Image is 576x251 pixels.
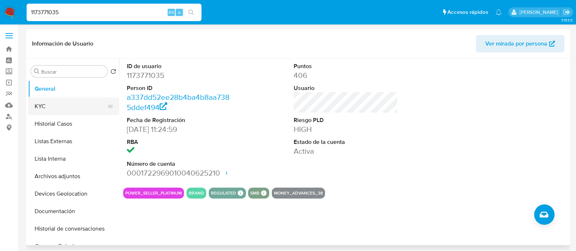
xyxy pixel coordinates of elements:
[28,80,119,98] button: General
[28,185,119,203] button: Devices Geolocation
[28,220,119,238] button: Historial de conversaciones
[28,115,119,133] button: Historial Casos
[178,9,180,16] span: s
[28,168,119,185] button: Archivos adjuntos
[28,98,113,115] button: KYC
[127,124,231,134] dd: [DATE] 11:24:59
[28,133,119,150] button: Listas Externas
[294,146,398,156] dd: Activa
[28,150,119,168] button: Lista Interna
[127,168,231,178] dd: 0001722969010040625210
[127,84,231,92] dt: Person ID
[127,160,231,168] dt: Número de cuenta
[519,9,560,16] p: alan.cervantesmartinez@mercadolibre.com.mx
[294,124,398,134] dd: HIGH
[34,68,40,74] button: Buscar
[495,9,502,15] a: Notificaciones
[110,68,116,77] button: Volver al orden por defecto
[28,203,119,220] button: Documentación
[168,9,174,16] span: Alt
[294,84,398,92] dt: Usuario
[27,8,201,17] input: Buscar usuario o caso...
[127,92,230,113] a: a337dd52ee28b4ba4b8aa7385ddef494
[127,116,231,124] dt: Fecha de Registración
[294,138,398,146] dt: Estado de la cuenta
[41,68,105,75] input: Buscar
[476,35,564,52] button: Ver mirada por persona
[127,70,231,81] dd: 1173771035
[294,116,398,124] dt: Riesgo PLD
[127,62,231,70] dt: ID de usuario
[32,40,93,47] h1: Información de Usuario
[127,138,231,146] dt: RBA
[447,8,488,16] span: Accesos rápidos
[184,7,199,17] button: search-icon
[563,8,571,16] a: Salir
[485,35,547,52] span: Ver mirada por persona
[294,70,398,81] dd: 406
[294,62,398,70] dt: Puntos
